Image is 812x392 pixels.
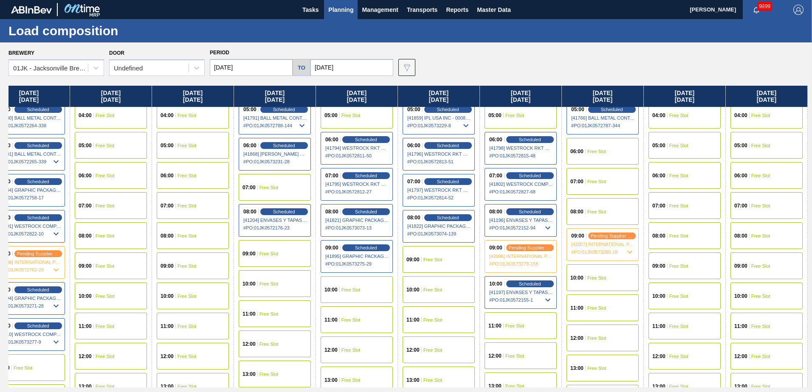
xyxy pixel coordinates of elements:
span: 12:00 [242,342,256,347]
span: 12:00 [734,354,747,359]
span: Free Slot [96,233,115,238]
span: pending supplier review [509,245,551,250]
span: 08:00 [161,233,174,238]
span: Free Slot [423,317,443,322]
span: Free Slot [96,354,115,359]
span: Free Slot [505,113,524,118]
span: Free Slot [587,149,606,154]
span: Free Slot [751,324,770,329]
span: Scheduled [273,107,295,112]
span: 09:00 [652,263,665,269]
span: Free Slot [751,113,770,118]
span: Free Slot [259,342,279,347]
span: [41766] BALL METAL CONTAINER GROUP - 0008221649 [571,115,635,120]
span: 12:00 [570,336,584,341]
span: Planning [328,5,353,15]
span: Free Slot [669,233,688,238]
span: Free Slot [751,143,770,148]
span: Free Slot [587,179,606,184]
span: 07:00 [161,203,174,208]
span: Free Slot [669,324,688,329]
span: 08:00 [652,233,665,238]
span: [41868] Brooks and Whittle - Saint Louis - 0008221115 [243,151,307,157]
span: 11:00 [488,323,502,328]
div: [DATE] [DATE] [562,86,643,107]
span: 9899 [757,2,772,11]
span: 13:00 [570,366,584,371]
span: Free Slot [505,384,524,389]
span: # PO : 01JK0572812-27 [325,187,389,197]
h5: to [298,64,305,71]
span: [41196] ENVASES Y TAPAS MODELO S A DE - 0008257397 [489,218,553,223]
div: [DATE] [DATE] [234,86,316,107]
span: Free Slot [178,324,197,329]
span: 10:00 [161,294,174,299]
label: Brewery [8,50,34,56]
span: # PO : 01JK0572155-1 [489,295,553,305]
span: 04:00 [734,113,747,118]
span: Free Slot [14,365,33,370]
span: # PO : 01JK0572787-344 [571,120,635,131]
span: Transports [407,5,437,15]
span: Free Slot [96,324,115,329]
span: Free Slot [423,347,443,353]
span: 06:00 [407,143,420,148]
span: 11:00 [324,317,338,322]
span: 05:00 [324,113,338,118]
span: 06:00 [734,173,747,178]
span: # PO : 01JK0573231-28 [243,157,307,167]
span: 09:00 [489,245,502,250]
span: 08:00 [570,209,584,214]
div: [DATE] [DATE] [70,86,152,107]
span: Free Slot [96,294,115,299]
span: Scheduled [27,287,49,292]
span: [41204] ENVASES Y TAPAS MODELO S A DE - 0008257397 [243,218,307,223]
span: Free Slot [423,287,443,292]
span: 07:00 [652,203,665,208]
span: Free Slot [669,263,688,269]
div: Undefined [114,64,143,72]
span: 05:00 [79,143,92,148]
span: Free Slot [178,113,197,118]
span: 09:00 [79,263,92,269]
span: Tasks [301,5,320,15]
span: Free Slot [751,203,770,208]
span: [41795] WESTROCK RKT COMPANY CORRUGATE - 0008365594 [325,182,389,187]
span: 09:00 [406,257,420,262]
span: Free Slot [341,347,361,353]
span: Free Slot [587,275,606,280]
span: 09:00 [325,245,338,250]
span: 09:00 [571,233,584,238]
span: 13:00 [406,378,420,383]
img: TNhmsLtSVTkK8tSr43FrP2fwEKptu5GPRR3wAAAABJRU5ErkJggg== [11,6,52,14]
span: pending supplier review [17,251,59,256]
span: 08:00 [407,215,420,220]
span: Scheduled [355,245,377,250]
span: Free Slot [96,143,115,148]
img: icon-filter-gray [402,62,412,73]
span: Free Slot [178,173,197,178]
span: Free Slot [178,354,197,359]
span: 05:00 [243,107,257,112]
span: Free Slot [751,263,770,269]
span: Scheduled [27,143,49,148]
span: Free Slot [587,209,606,214]
label: Door [109,50,124,56]
span: 12:00 [652,354,665,359]
span: # PO : 01JK0573074-139 [407,229,471,239]
span: Free Slot [96,173,115,178]
span: 10:00 [324,287,338,292]
span: Scheduled [437,143,459,148]
span: # PO : 01JK0572176-23 [243,223,307,233]
span: pending supplier review [591,233,633,238]
span: Management [362,5,398,15]
span: 11:00 [79,324,92,329]
span: 09:00 [161,263,174,269]
span: Scheduled [437,107,459,112]
div: [DATE] [DATE] [398,86,479,107]
span: 11:00 [161,324,174,329]
span: # PO : 01JK0572813-51 [407,157,471,167]
span: 12:00 [488,353,502,358]
span: 10:00 [489,281,502,286]
div: [DATE] [DATE] [726,86,807,107]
